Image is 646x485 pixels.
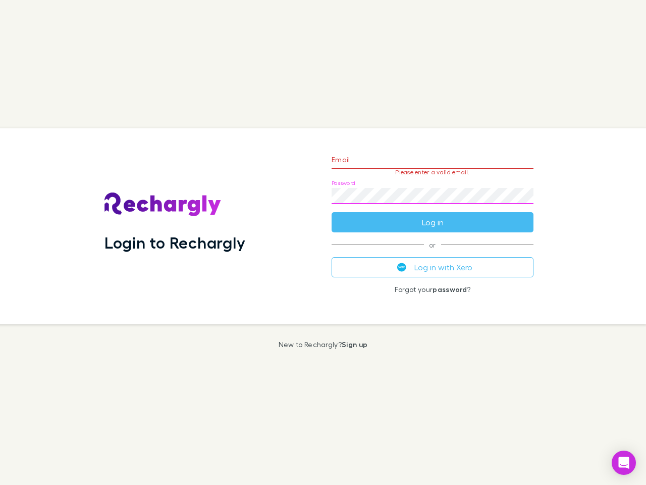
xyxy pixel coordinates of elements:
[332,257,533,277] button: Log in with Xero
[332,169,533,176] p: Please enter a valid email.
[104,233,245,252] h1: Login to Rechargly
[342,340,367,349] a: Sign up
[397,263,406,272] img: Xero's logo
[279,341,368,349] p: New to Rechargly?
[433,285,467,294] a: password
[332,285,533,294] p: Forgot your ?
[332,212,533,232] button: Log in
[612,451,636,475] div: Open Intercom Messenger
[104,192,222,217] img: Rechargly's Logo
[332,179,355,187] label: Password
[332,245,533,245] span: or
